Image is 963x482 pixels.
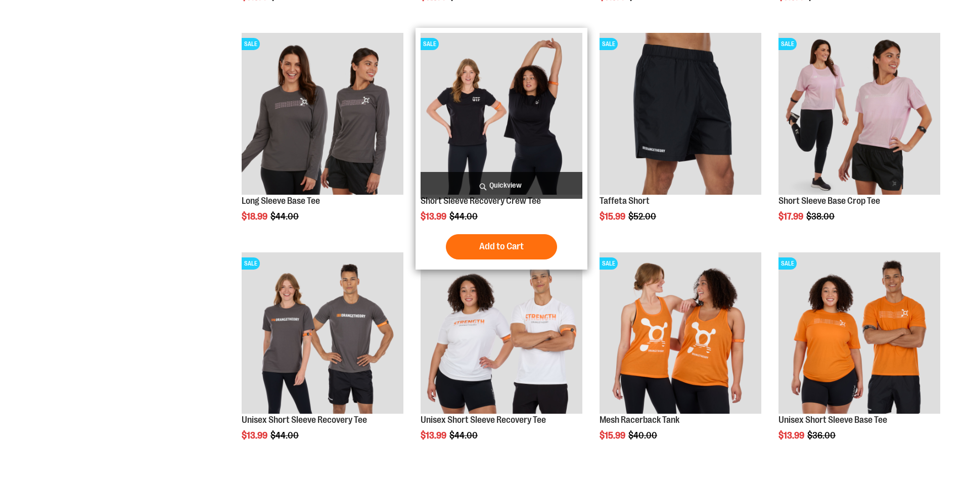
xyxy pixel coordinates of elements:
div: product [594,28,766,247]
a: Quickview [421,172,582,199]
a: Product image for Mesh Racerback TankSALE [600,252,761,416]
span: SALE [421,38,439,50]
a: Product image for Taffeta ShortSALE [600,33,761,196]
span: SALE [600,257,618,270]
span: $52.00 [628,211,658,222]
span: $13.99 [778,430,806,441]
a: Product image for Unisex Short Sleeve Base TeeSALE [778,252,940,416]
span: $44.00 [270,211,300,222]
span: $44.00 [449,211,479,222]
span: $15.99 [600,211,627,222]
span: SALE [778,257,797,270]
span: $17.99 [778,211,805,222]
span: Add to Cart [479,241,524,252]
div: product [773,247,945,467]
img: Product image for Unisex Short Sleeve Recovery Tee [242,252,403,414]
span: $36.00 [807,430,837,441]
img: Product image for Short Sleeve Base Crop Tee [778,33,940,195]
img: Product image for Long Sleeve Base Tee [242,33,403,195]
a: Mesh Racerback Tank [600,415,679,425]
span: SALE [242,38,260,50]
div: product [416,28,587,270]
div: product [416,247,587,467]
a: Long Sleeve Base Tee [242,196,320,206]
div: product [237,247,408,467]
a: Product image for Short Sleeve Recovery Crew TeeSALE [421,33,582,196]
div: product [237,28,408,247]
a: Short Sleeve Base Crop Tee [778,196,880,206]
a: Unisex Short Sleeve Recovery Tee [242,415,367,425]
span: $15.99 [600,430,627,441]
a: Unisex Short Sleeve Base Tee [778,415,887,425]
a: Product image for Long Sleeve Base TeeSALE [242,33,403,196]
span: $44.00 [270,430,300,441]
img: Product image for Mesh Racerback Tank [600,252,761,414]
span: SALE [600,38,618,50]
span: $13.99 [242,430,269,441]
span: $44.00 [449,430,479,441]
img: Product image for Taffeta Short [600,33,761,195]
a: Taffeta Short [600,196,650,206]
span: SALE [778,38,797,50]
a: Product image for Short Sleeve Base Crop TeeSALE [778,33,940,196]
button: Add to Cart [446,234,557,259]
a: Product image for Unisex Short Sleeve Recovery TeeSALE [421,252,582,416]
span: $13.99 [421,211,448,222]
a: Short Sleeve Recovery Crew Tee [421,196,541,206]
span: SALE [242,257,260,270]
img: Product image for Short Sleeve Recovery Crew Tee [421,33,582,195]
span: $13.99 [421,430,448,441]
img: Product image for Unisex Short Sleeve Recovery Tee [421,252,582,414]
a: Product image for Unisex Short Sleeve Recovery TeeSALE [242,252,403,416]
span: $18.99 [242,211,269,222]
div: product [773,28,945,247]
span: $38.00 [806,211,836,222]
div: product [594,247,766,467]
span: $40.00 [628,430,659,441]
img: Product image for Unisex Short Sleeve Base Tee [778,252,940,414]
a: Unisex Short Sleeve Recovery Tee [421,415,546,425]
